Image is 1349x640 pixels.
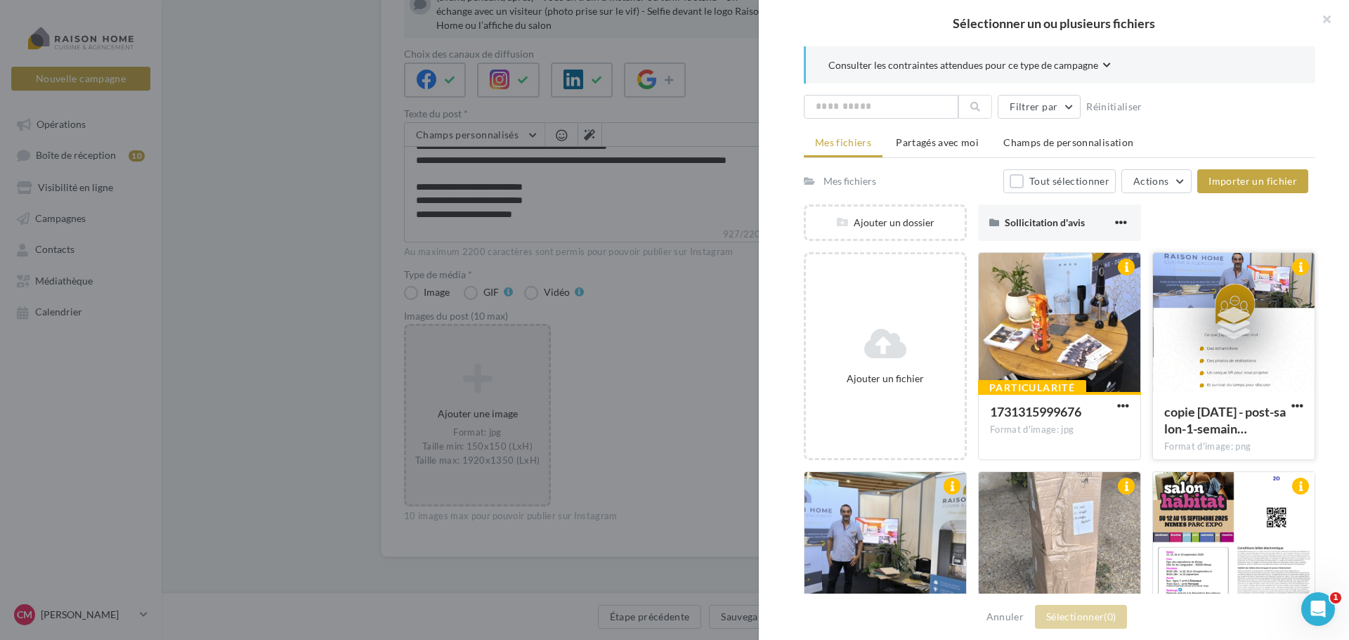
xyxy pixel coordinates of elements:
[1121,169,1192,193] button: Actions
[1164,440,1303,453] div: Format d'image: png
[812,372,959,386] div: Ajouter un fichier
[1301,592,1335,626] iframe: Intercom live chat
[806,216,965,230] div: Ajouter un dossier
[815,136,871,148] span: Mes fichiers
[990,424,1129,436] div: Format d'image: jpg
[990,404,1081,419] span: 1731315999676
[981,608,1029,625] button: Annuler
[998,95,1081,119] button: Filtrer par
[1005,216,1085,228] span: Sollicitation d'avis
[1330,592,1341,603] span: 1
[1081,98,1148,115] button: Réinitialiser
[1003,169,1116,193] button: Tout sélectionner
[1035,605,1127,629] button: Sélectionner(0)
[1133,175,1168,187] span: Actions
[828,58,1098,72] span: Consulter les contraintes attendues pour ce type de campagne
[1197,169,1308,193] button: Importer un fichier
[1104,610,1116,622] span: (0)
[896,136,979,148] span: Partagés avec moi
[823,174,876,188] div: Mes fichiers
[1003,136,1133,148] span: Champs de personnalisation
[978,380,1086,396] div: Particularité
[828,58,1111,75] button: Consulter les contraintes attendues pour ce type de campagne
[1208,175,1297,187] span: Importer un fichier
[781,17,1327,30] h2: Sélectionner un ou plusieurs fichiers
[1164,404,1286,436] span: copie 02-09-2025 - post-salon-1-semaine-avant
